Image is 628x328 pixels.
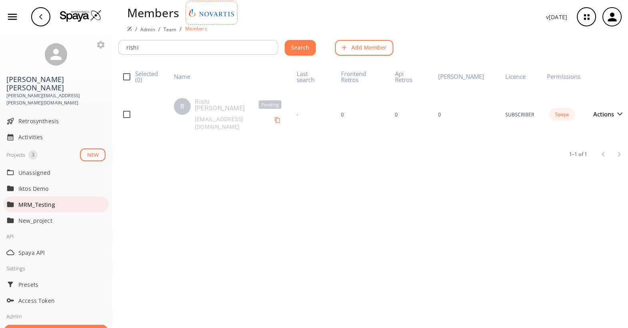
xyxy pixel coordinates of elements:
button: Copy to clipboard [271,114,284,126]
div: Spaya API [3,244,109,260]
p: 1–1 of 1 [569,151,587,158]
span: Presets [18,280,106,289]
div: Retrosynthesis [3,113,109,129]
div: Spaya [549,108,575,121]
span: [PERSON_NAME][EMAIL_ADDRESS][PERSON_NAME][DOMAIN_NAME] [6,92,106,107]
div: Api Retros [395,71,417,83]
h3: [PERSON_NAME] [PERSON_NAME] [6,75,106,92]
img: Team logo [187,3,235,23]
div: Rishi [PERSON_NAME] [195,99,256,112]
td: 0 [431,92,498,138]
div: Projects [6,150,25,160]
button: Add Member [335,40,393,56]
div: MRM_Testing [3,196,109,212]
img: Logo Spaya [60,10,102,22]
a: Team [163,26,177,33]
div: Unassigned [3,164,109,180]
li: / [158,25,160,33]
p: New_project [18,216,82,225]
span: Activities [18,133,106,141]
div: Frontend Retros [341,71,374,83]
span: Retrosynthesis [18,117,106,125]
div: Permissions [547,74,580,80]
button: NEW [80,148,106,162]
div: Pending [259,100,281,109]
p: MRM_Testing [18,200,82,209]
div: Members [127,4,179,21]
div: Activities [3,129,109,145]
span: Spaya API [18,248,106,257]
div: Iktos Demo [3,180,109,196]
td: - [290,92,335,138]
span: Unassigned [18,168,106,177]
button: Search [285,40,316,56]
div: Access Token [3,292,109,308]
div: Selected ( 0 ) [135,71,161,83]
a: Admin [140,26,155,33]
td: SUBSCRIBER [498,92,540,138]
span: Actions [593,111,618,117]
div: New_project [3,212,109,228]
td: 0 [389,92,431,138]
p: Members [185,25,207,32]
p: Iktos Demo [18,184,82,193]
div: [EMAIL_ADDRESS][DOMAIN_NAME] [195,116,271,131]
td: 0 [335,92,389,138]
p: v [DATE] [546,13,567,21]
li: / [179,25,181,33]
div: R [180,103,184,110]
input: Search by name or email [121,40,278,55]
div: Name [174,74,190,80]
div: Presets [3,276,109,292]
div: [PERSON_NAME] [438,74,484,80]
span: Access Token [18,296,106,305]
img: Spaya logo [127,26,132,31]
span: 3 [28,151,38,159]
div: Last search [297,71,320,83]
li: / [135,25,137,33]
div: Licence [505,74,525,80]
